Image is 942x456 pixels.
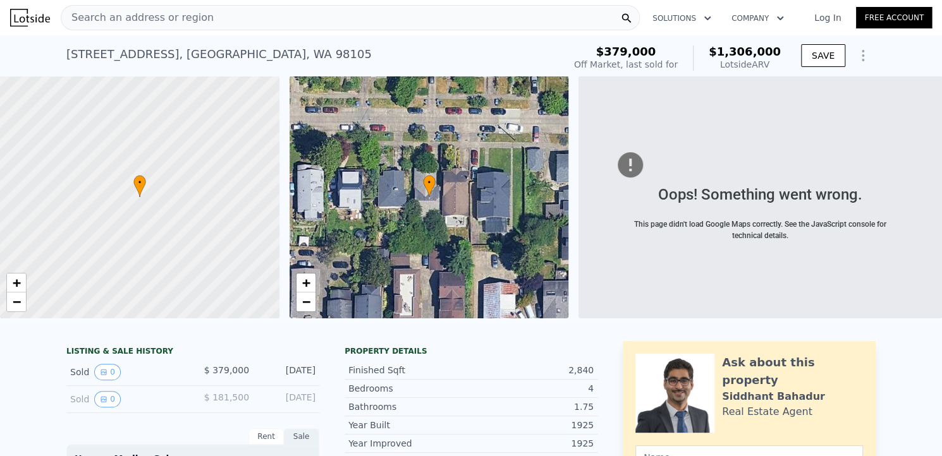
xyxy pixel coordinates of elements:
[722,354,863,389] div: Ask about this property
[70,391,183,407] div: Sold
[721,7,794,30] button: Company
[345,346,597,356] div: Property details
[7,273,26,292] a: Zoom in
[259,364,315,380] div: [DATE]
[7,292,26,311] a: Zoom out
[133,177,146,188] span: •
[471,400,594,413] div: 1.75
[13,294,21,309] span: −
[248,428,284,445] div: Rent
[471,364,594,376] div: 2,840
[348,437,471,450] div: Year Improved
[642,7,721,30] button: Solutions
[66,346,319,359] div: LISTING & SALE HISTORY
[204,392,249,402] span: $ 181,500
[204,365,249,375] span: $ 379,000
[471,437,594,450] div: 1925
[799,11,856,24] a: Log In
[284,428,319,445] div: Sale
[423,177,436,188] span: •
[302,294,310,309] span: −
[302,275,310,291] span: +
[850,43,876,68] button: Show Options
[618,183,903,206] div: Oops! Something went wrong.
[709,58,781,71] div: Lotside ARV
[618,219,903,241] div: This page didn't load Google Maps correctly. See the JavaScript console for technical details.
[13,275,21,291] span: +
[423,175,436,197] div: •
[348,382,471,395] div: Bedrooms
[133,175,146,197] div: •
[722,404,812,419] div: Real Estate Agent
[70,364,183,380] div: Sold
[259,391,315,407] div: [DATE]
[722,389,825,404] div: Siddhant Bahadur
[801,44,845,67] button: SAVE
[709,45,781,58] span: $1,306,000
[471,419,594,431] div: 1925
[348,400,471,413] div: Bathrooms
[471,382,594,395] div: 4
[574,58,678,71] div: Off Market, last sold for
[61,10,214,25] span: Search an address or region
[596,45,656,58] span: $379,000
[297,292,315,311] a: Zoom out
[856,7,932,28] a: Free Account
[348,419,471,431] div: Year Built
[66,45,372,63] div: [STREET_ADDRESS] , [GEOGRAPHIC_DATA] , WA 98105
[10,9,50,27] img: Lotside
[348,364,471,376] div: Finished Sqft
[94,364,121,380] button: View historical data
[94,391,121,407] button: View historical data
[297,273,315,292] a: Zoom in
